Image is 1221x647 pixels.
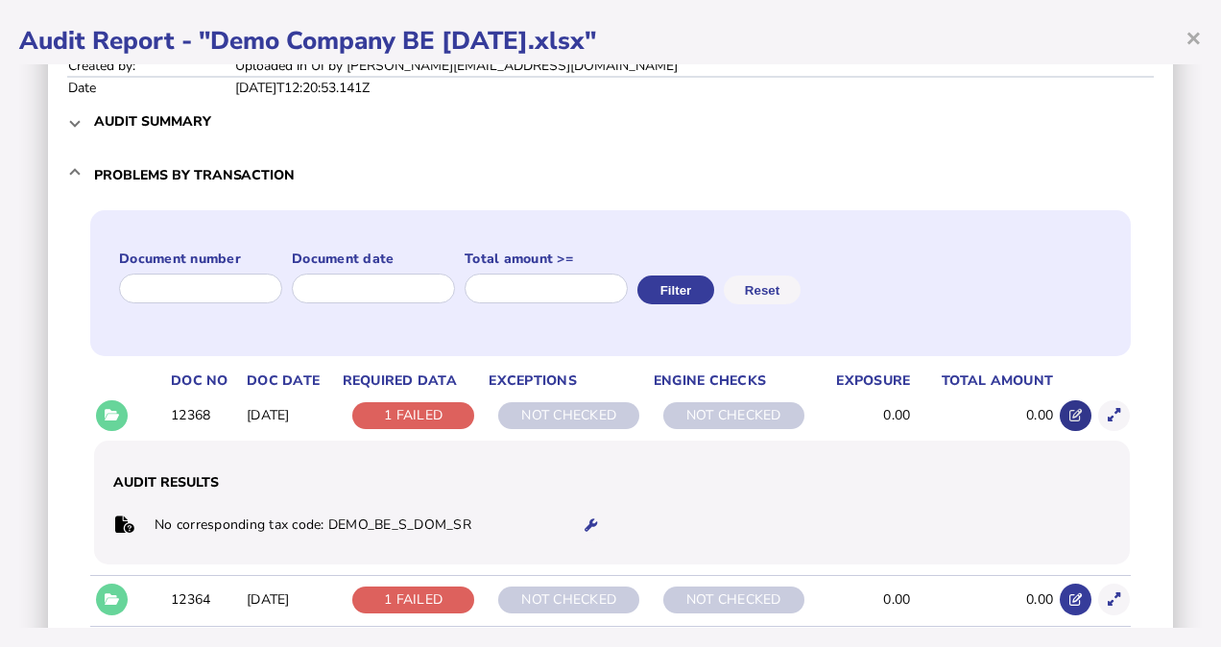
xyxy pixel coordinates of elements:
[663,587,804,613] div: NOT CHECKED
[113,473,608,492] h3: Audit Results
[915,590,1053,610] div: 0.00
[67,77,234,98] td: Date
[154,506,558,545] td: No corresponding tax code: DEMO_BE_S_DOM_SR
[96,400,128,432] button: Details
[1060,584,1091,615] button: Open in advisor
[67,98,1154,144] mat-expansion-panel-header: Audit summary
[94,166,295,184] h3: Problems by transaction
[292,250,455,269] label: Document date
[96,584,128,615] button: Details
[352,402,475,429] div: 1 FAILED
[94,112,211,131] h3: Audit summary
[352,587,475,613] div: 1 FAILED
[234,55,1154,77] td: Uploaded in UI by [PERSON_NAME][EMAIL_ADDRESS][DOMAIN_NAME]
[115,525,134,526] i: Missing required data
[915,406,1053,425] div: 0.00
[119,250,282,269] label: Document number
[724,276,801,304] button: Reset
[819,590,911,610] div: 0.00
[167,392,243,440] td: 12368
[339,371,486,392] th: Required data
[243,575,338,624] td: [DATE]
[1098,400,1130,432] button: Show transaction detail
[819,406,911,425] div: 0.00
[915,371,1053,391] div: Total amount
[167,371,243,392] th: Doc No
[19,24,1202,58] h1: Audit Report - "Demo Company BE [DATE].xlsx"
[243,392,338,440] td: [DATE]
[465,250,628,269] label: Total amount >=
[1098,584,1130,615] button: Show transaction detail
[663,402,804,429] div: NOT CHECKED
[498,402,639,429] div: NOT CHECKED
[234,77,1154,98] td: [DATE]T12:20:53.141Z
[637,276,714,304] button: Filter
[498,587,639,613] div: NOT CHECKED
[243,371,338,392] th: Doc Date
[819,371,911,391] div: Exposure
[1185,19,1202,56] span: ×
[485,371,650,392] th: Exceptions
[67,55,234,77] td: Created by:
[167,575,243,624] td: 12364
[67,144,1154,205] mat-expansion-panel-header: Problems by transaction
[650,371,815,392] th: Engine checks
[1060,400,1091,432] button: Open in advisor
